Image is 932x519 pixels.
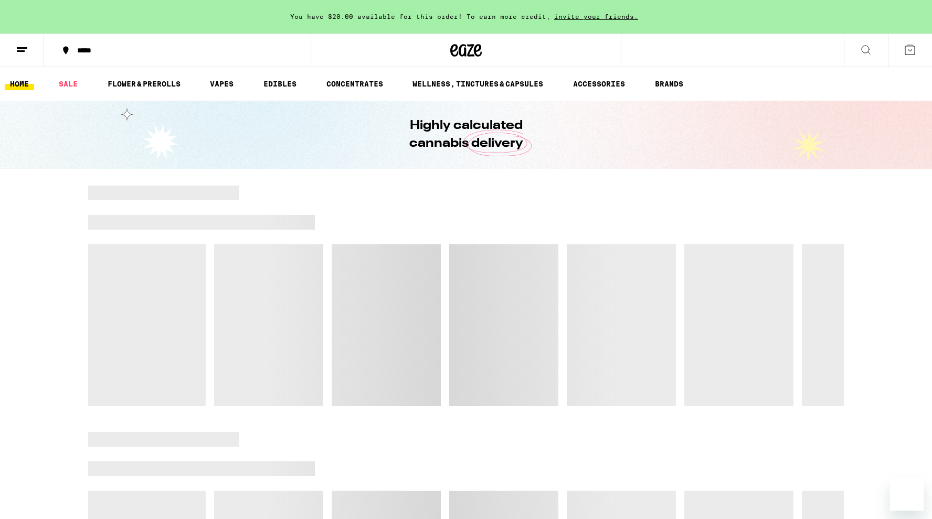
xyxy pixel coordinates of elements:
[290,13,550,20] span: You have $20.00 available for this order! To earn more credit,
[568,78,630,90] a: ACCESSORIES
[205,78,239,90] a: VAPES
[407,78,548,90] a: WELLNESS, TINCTURES & CAPSULES
[890,477,924,511] iframe: Button to launch messaging window
[550,13,642,20] span: invite your friends.
[650,78,689,90] a: BRANDS
[102,78,186,90] a: FLOWER & PREROLLS
[5,78,34,90] a: HOME
[379,117,553,153] h1: Highly calculated cannabis delivery
[321,78,388,90] a: CONCENTRATES
[258,78,302,90] a: EDIBLES
[54,78,83,90] a: SALE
